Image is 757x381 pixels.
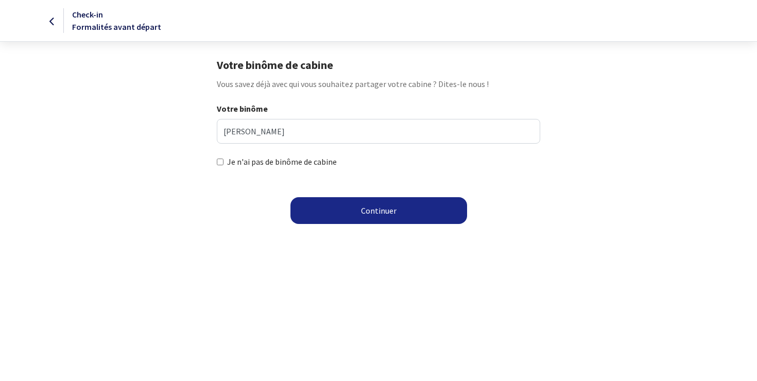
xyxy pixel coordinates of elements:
[227,155,337,168] label: Je n'ai pas de binôme de cabine
[217,58,540,72] h1: Votre binôme de cabine
[290,197,467,224] button: Continuer
[217,78,540,90] p: Vous savez déjà avec qui vous souhaitez partager votre cabine ? Dites-le nous !
[72,9,161,32] span: Check-in Formalités avant départ
[217,119,540,144] input: Indiquez votre binôme
[217,103,268,114] strong: Votre binôme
